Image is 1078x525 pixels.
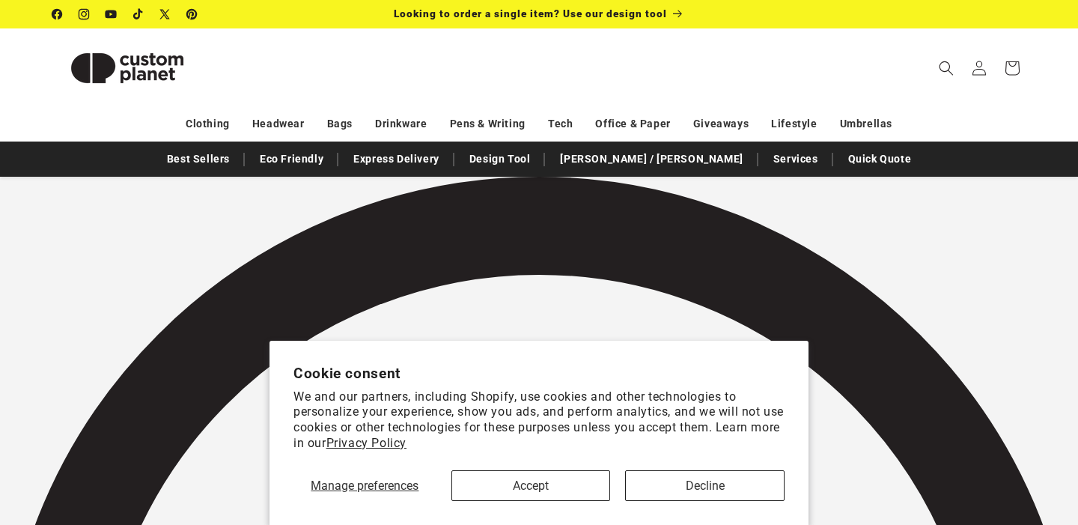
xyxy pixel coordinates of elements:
[47,28,208,107] a: Custom Planet
[293,365,785,382] h2: Cookie consent
[52,34,202,102] img: Custom Planet
[595,111,670,137] a: Office & Paper
[327,111,353,137] a: Bags
[326,436,406,450] a: Privacy Policy
[1003,453,1078,525] iframe: Chat Widget
[311,479,418,493] span: Manage preferences
[548,111,573,137] a: Tech
[394,7,667,19] span: Looking to order a single item? Use our design tool
[462,146,538,172] a: Design Tool
[450,111,526,137] a: Pens & Writing
[766,146,826,172] a: Services
[841,146,919,172] a: Quick Quote
[293,470,436,501] button: Manage preferences
[252,111,305,137] a: Headwear
[375,111,427,137] a: Drinkware
[771,111,817,137] a: Lifestyle
[293,389,785,452] p: We and our partners, including Shopify, use cookies and other technologies to personalize your ex...
[186,111,230,137] a: Clothing
[252,146,331,172] a: Eco Friendly
[346,146,447,172] a: Express Delivery
[552,146,750,172] a: [PERSON_NAME] / [PERSON_NAME]
[930,52,963,85] summary: Search
[159,146,237,172] a: Best Sellers
[625,470,785,501] button: Decline
[840,111,892,137] a: Umbrellas
[451,470,611,501] button: Accept
[693,111,749,137] a: Giveaways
